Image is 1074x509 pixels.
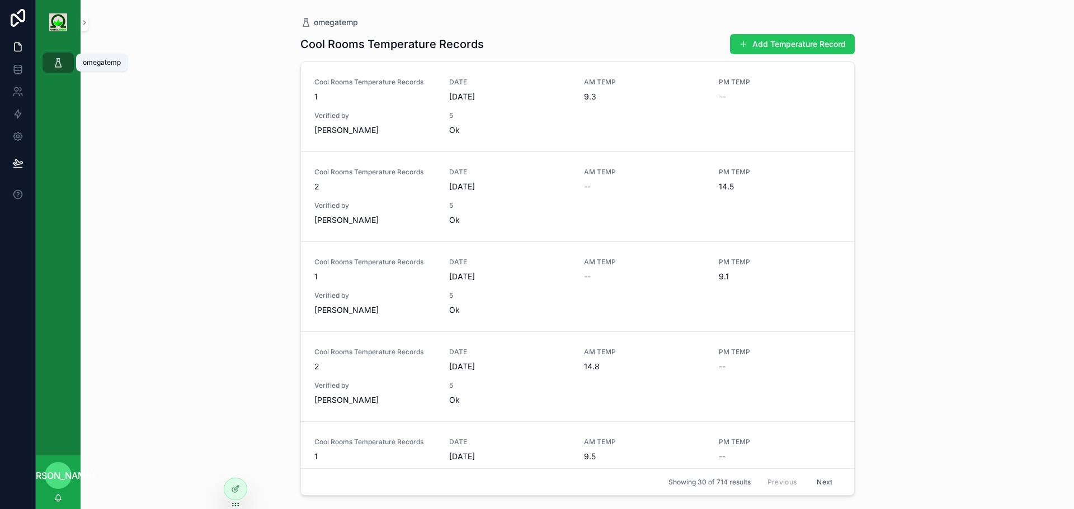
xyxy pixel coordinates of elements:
[584,181,591,192] span: --
[719,271,840,282] span: 9.1
[314,201,436,210] span: Verified by
[300,17,358,28] a: omegatemp
[314,381,436,390] span: Verified by
[584,437,705,446] span: AM TEMP
[584,361,705,372] span: 14.8
[449,78,571,87] span: DATE
[449,201,571,210] span: 5
[301,151,854,241] a: Cool Rooms Temperature Records2DATE[DATE]AM TEMP--PM TEMP14.5Verified by[PERSON_NAME]5Ok
[449,125,571,136] span: Ok
[449,111,571,120] span: 5
[584,271,591,282] span: --
[301,241,854,331] a: Cool Rooms Temperature Records1DATE[DATE]AM TEMP--PM TEMP9.1Verified by[PERSON_NAME]5Ok
[584,91,705,102] span: 9.3
[584,258,705,267] span: AM TEMP
[584,348,705,356] span: AM TEMP
[314,437,436,446] span: Cool Rooms Temperature Records
[584,168,705,177] span: AM TEMP
[314,394,436,406] span: [PERSON_NAME]
[314,111,436,120] span: Verified by
[719,361,726,372] span: --
[449,437,571,446] span: DATE
[301,62,854,151] a: Cool Rooms Temperature Records1DATE[DATE]AM TEMP9.3PM TEMP--Verified by[PERSON_NAME]5Ok
[719,181,840,192] span: 14.5
[300,36,484,52] h1: Cool Rooms Temperature Records
[449,451,571,462] span: [DATE]
[730,34,855,54] button: Add Temperature Record
[584,451,705,462] span: 9.5
[449,305,571,316] span: Ok
[314,348,436,356] span: Cool Rooms Temperature Records
[449,168,571,177] span: DATE
[719,78,840,87] span: PM TEMP
[719,91,726,102] span: --
[21,469,95,482] span: [PERSON_NAME]
[314,361,436,372] span: 2
[314,271,436,282] span: 1
[449,215,571,226] span: Ok
[314,78,436,87] span: Cool Rooms Temperature Records
[49,13,67,31] img: App logo
[719,348,840,356] span: PM TEMP
[314,258,436,267] span: Cool Rooms Temperature Records
[314,125,436,136] span: [PERSON_NAME]
[719,437,840,446] span: PM TEMP
[449,381,571,390] span: 5
[449,361,571,372] span: [DATE]
[809,473,840,491] button: Next
[314,181,436,192] span: 2
[449,348,571,356] span: DATE
[719,451,726,462] span: --
[668,478,751,487] span: Showing 30 of 714 results
[449,394,571,406] span: Ok
[449,258,571,267] span: DATE
[449,271,571,282] span: [DATE]
[314,291,436,300] span: Verified by
[314,17,358,28] span: omegatemp
[314,305,436,316] span: [PERSON_NAME]
[449,181,571,192] span: [DATE]
[584,78,705,87] span: AM TEMP
[449,291,571,300] span: 5
[36,45,81,87] div: scrollable content
[301,331,854,421] a: Cool Rooms Temperature Records2DATE[DATE]AM TEMP14.8PM TEMP--Verified by[PERSON_NAME]5Ok
[314,168,436,177] span: Cool Rooms Temperature Records
[314,91,436,102] span: 1
[314,215,436,226] span: [PERSON_NAME]
[719,168,840,177] span: PM TEMP
[314,451,436,462] span: 1
[449,91,571,102] span: [DATE]
[83,58,121,67] div: omegatemp
[719,258,840,267] span: PM TEMP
